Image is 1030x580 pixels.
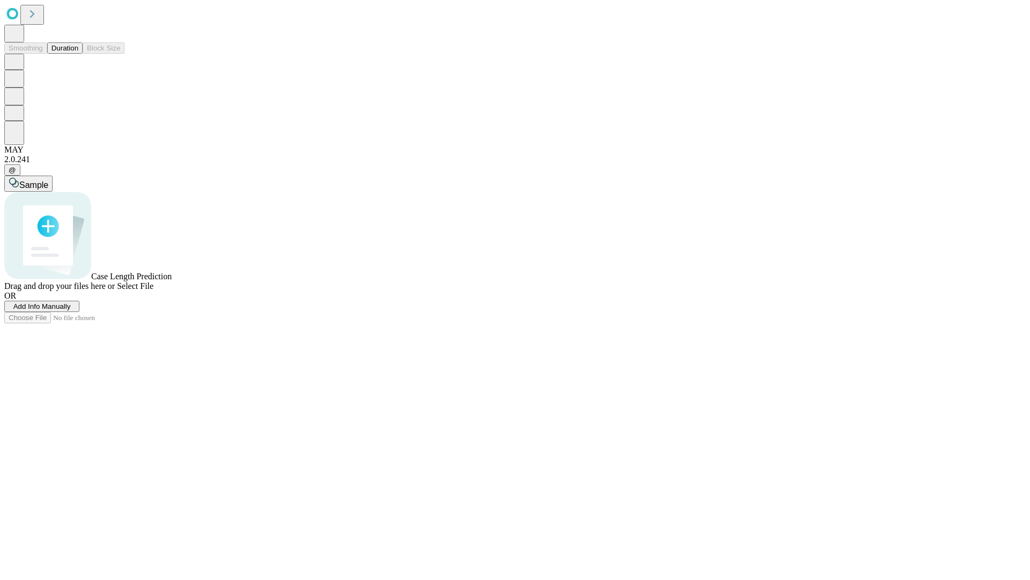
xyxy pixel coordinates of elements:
[19,180,48,190] span: Sample
[47,42,83,54] button: Duration
[4,164,20,176] button: @
[9,166,16,174] span: @
[83,42,124,54] button: Block Size
[4,42,47,54] button: Smoothing
[4,176,53,192] button: Sample
[4,291,16,300] span: OR
[4,145,1026,155] div: MAY
[13,302,71,310] span: Add Info Manually
[117,281,153,291] span: Select File
[4,155,1026,164] div: 2.0.241
[91,272,172,281] span: Case Length Prediction
[4,281,115,291] span: Drag and drop your files here or
[4,301,79,312] button: Add Info Manually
